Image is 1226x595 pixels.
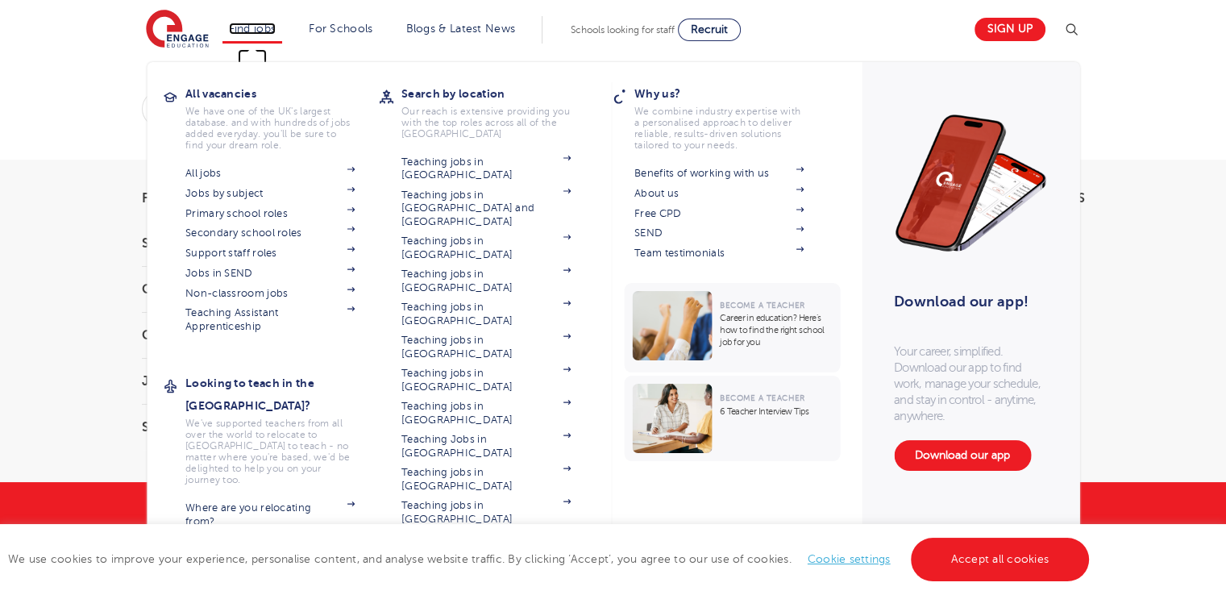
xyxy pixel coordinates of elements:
a: Teaching Jobs in [GEOGRAPHIC_DATA] [401,433,571,460]
a: All vacanciesWe have one of the UK's largest database. and with hundreds of jobs added everyday. ... [185,82,379,151]
a: Team testimonials [634,247,804,260]
a: Become a Teacher6 Teacher Interview Tips [624,376,844,461]
h3: Start Date [142,237,319,250]
span: Become a Teacher [720,393,804,402]
a: Teaching jobs in [GEOGRAPHIC_DATA] [401,400,571,426]
a: Secondary school roles [185,227,355,239]
a: Blogs & Latest News [406,23,516,35]
div: Submit [142,90,907,127]
a: Teaching jobs in [GEOGRAPHIC_DATA] [401,334,571,360]
h3: Download our app! [894,284,1040,319]
a: Teaching jobs in [GEOGRAPHIC_DATA] [401,301,571,327]
a: Teaching jobs in [GEOGRAPHIC_DATA] [401,156,571,182]
a: Find jobs [229,23,276,35]
a: SEND [634,227,804,239]
h3: Sector [142,421,319,434]
a: Download our app [894,440,1031,471]
a: Cookie settings [808,553,891,565]
a: Benefits of working with us [634,167,804,180]
h3: Search by location [401,82,595,105]
h3: Job Type [142,375,319,388]
a: All jobs [185,167,355,180]
a: About us [634,187,804,200]
a: Search by locationOur reach is extensive providing you with the top roles across all of the [GEOG... [401,82,595,139]
a: Looking to teach in the [GEOGRAPHIC_DATA]?We've supported teachers from all over the world to rel... [185,372,379,485]
a: Support staff roles [185,247,355,260]
span: Recruit [691,23,728,35]
span: We use cookies to improve your experience, personalise content, and analyse website traffic. By c... [8,553,1093,565]
a: Teaching jobs in [GEOGRAPHIC_DATA] [401,367,571,393]
a: Jobs by subject [185,187,355,200]
h3: All vacancies [185,82,379,105]
p: We combine industry expertise with a personalised approach to deliver reliable, results-driven so... [634,106,804,151]
a: Non-classroom jobs [185,287,355,300]
a: Become a TeacherCareer in education? Here’s how to find the right school job for you [624,283,844,372]
span: Schools looking for staff [571,24,675,35]
a: Why us?We combine industry expertise with a personalised approach to deliver reliable, results-dr... [634,82,828,151]
a: Accept all cookies [911,538,1090,581]
p: Career in education? Here’s how to find the right school job for you [720,312,832,348]
a: Free CPD [634,207,804,220]
a: Jobs in SEND [185,267,355,280]
a: Teaching jobs in [GEOGRAPHIC_DATA] [401,235,571,261]
a: Teaching jobs in [GEOGRAPHIC_DATA] and [GEOGRAPHIC_DATA] [401,189,571,228]
a: Teaching jobs in [GEOGRAPHIC_DATA] [401,466,571,493]
h3: City [142,329,319,342]
a: Teaching jobs in [GEOGRAPHIC_DATA] [401,499,571,526]
p: Your career, simplified. Download our app to find work, manage your schedule, and stay in control... [894,343,1047,424]
a: Teaching jobs in [GEOGRAPHIC_DATA] [401,268,571,294]
img: Engage Education [146,10,209,50]
p: We have one of the UK's largest database. and with hundreds of jobs added everyday. you'll be sur... [185,106,355,151]
p: We've supported teachers from all over the world to relocate to [GEOGRAPHIC_DATA] to teach - no m... [185,418,355,485]
h3: County [142,283,319,296]
a: Recruit [678,19,741,41]
p: 6 Teacher Interview Tips [720,406,832,418]
span: Filters [142,192,190,205]
span: Become a Teacher [720,301,804,310]
a: Sign up [975,18,1045,41]
a: Primary school roles [185,207,355,220]
p: Our reach is extensive providing you with the top roles across all of the [GEOGRAPHIC_DATA] [401,106,571,139]
a: Where are you relocating from? [185,501,355,528]
h3: Why us? [634,82,828,105]
h3: Looking to teach in the [GEOGRAPHIC_DATA]? [185,372,379,417]
a: Teaching Assistant Apprenticeship [185,306,355,333]
a: For Schools [309,23,372,35]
